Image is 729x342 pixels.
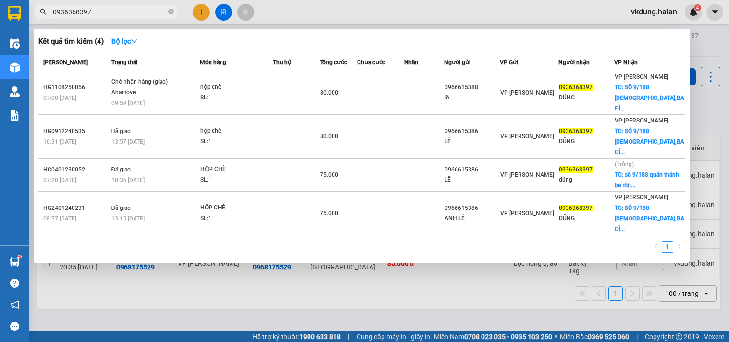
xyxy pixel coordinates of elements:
img: warehouse-icon [10,256,20,267]
span: message [10,322,19,331]
strong: Bộ lọc [111,37,137,45]
span: 0936368397 [559,84,593,91]
span: 75.000 [320,210,338,217]
div: HỘP CHÈ [200,164,272,175]
span: TC: sô 9/188 quán thánh ba đìn... [615,171,679,189]
span: question-circle [10,279,19,288]
span: 07:00 [DATE] [43,95,76,101]
span: close-circle [168,9,174,14]
div: HG2401240231 [43,203,109,213]
span: Trạng thái [111,59,137,66]
span: 07:20 [DATE] [43,177,76,183]
img: logo-vxr [8,6,21,21]
button: right [673,241,685,253]
div: hộp chè [200,82,272,93]
span: VP [PERSON_NAME] [615,73,668,80]
div: 0966615386 [445,126,499,136]
span: 10:31 [DATE] [43,138,76,145]
span: [PERSON_NAME] [43,59,88,66]
img: warehouse-icon [10,86,20,97]
img: warehouse-icon [10,62,20,73]
div: DŨNG [559,213,614,223]
span: Đã giao [111,166,131,173]
span: 09:59 [DATE] [111,100,145,107]
span: 0936368397 [559,205,593,211]
span: VP [PERSON_NAME] [500,133,554,140]
span: 80.000 [320,89,338,96]
span: right [676,244,682,249]
div: 0966615386 [445,203,499,213]
span: down [131,38,137,45]
span: VP [PERSON_NAME] [615,117,668,124]
div: hộp chè [200,126,272,136]
button: Bộ lọcdown [104,34,145,49]
div: HG1108250056 [43,83,109,93]
div: ANH LỄ [445,213,499,223]
li: Next Page [673,241,685,253]
span: Người gửi [444,59,470,66]
span: 13:15 [DATE] [111,215,145,222]
span: TC: SỐ 9/188 [DEMOGRAPHIC_DATA],BA ĐÌ... [615,128,684,156]
span: (Trống) [615,161,634,168]
div: HG0401230052 [43,165,109,175]
div: SL: 1 [200,175,272,185]
span: notification [10,300,19,309]
span: TC: SỐ 9/188 [DEMOGRAPHIC_DATA],BA ĐÌ... [615,84,684,112]
span: Nhãn [404,59,418,66]
span: Đã giao [111,128,131,134]
span: Tổng cước [320,59,347,66]
span: TC: SỐ 9/188 [DEMOGRAPHIC_DATA],BA ĐÌ... [615,205,684,232]
span: Thu hộ [273,59,291,66]
span: 0936368397 [559,166,593,173]
span: VP Nhận [614,59,638,66]
span: VP [PERSON_NAME] [500,171,554,178]
div: 0966615388 [445,83,499,93]
button: left [650,241,662,253]
span: Chưa cước [357,59,385,66]
span: 10:36 [DATE] [111,177,145,183]
span: VP [PERSON_NAME] [615,194,668,201]
span: left [653,244,659,249]
div: DŨNG [559,93,614,103]
li: Previous Page [650,241,662,253]
div: 0966615386 [445,165,499,175]
div: HÔP CHÈ [200,203,272,213]
div: Chờ nhận hàng (giao) [111,77,184,87]
span: close-circle [168,8,174,17]
span: Đã giao [111,205,131,211]
span: 0936368397 [559,128,593,134]
div: Ahamove [111,87,184,98]
div: SL: 1 [200,213,272,224]
div: DŨNG [559,136,614,147]
a: 1 [662,242,673,252]
span: Người nhận [558,59,590,66]
img: warehouse-icon [10,38,20,49]
span: search [40,9,47,15]
div: SL: 1 [200,136,272,147]
h3: Kết quả tìm kiếm ( 4 ) [38,37,104,47]
span: 75.000 [320,171,338,178]
div: HG0912240535 [43,126,109,136]
img: solution-icon [10,110,20,121]
span: 13:57 [DATE] [111,138,145,145]
li: 1 [662,241,673,253]
sup: 1 [18,255,21,258]
span: VP [PERSON_NAME] [500,210,554,217]
input: Tìm tên, số ĐT hoặc mã đơn [53,7,166,17]
span: 08:57 [DATE] [43,215,76,222]
span: VP Gửi [500,59,518,66]
div: dũng [559,175,614,185]
span: Món hàng [200,59,226,66]
span: 80.000 [320,133,338,140]
div: LỄ [445,136,499,147]
div: LỄ [445,175,499,185]
div: lễ [445,93,499,103]
span: VP [PERSON_NAME] [500,89,554,96]
div: SL: 1 [200,93,272,103]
